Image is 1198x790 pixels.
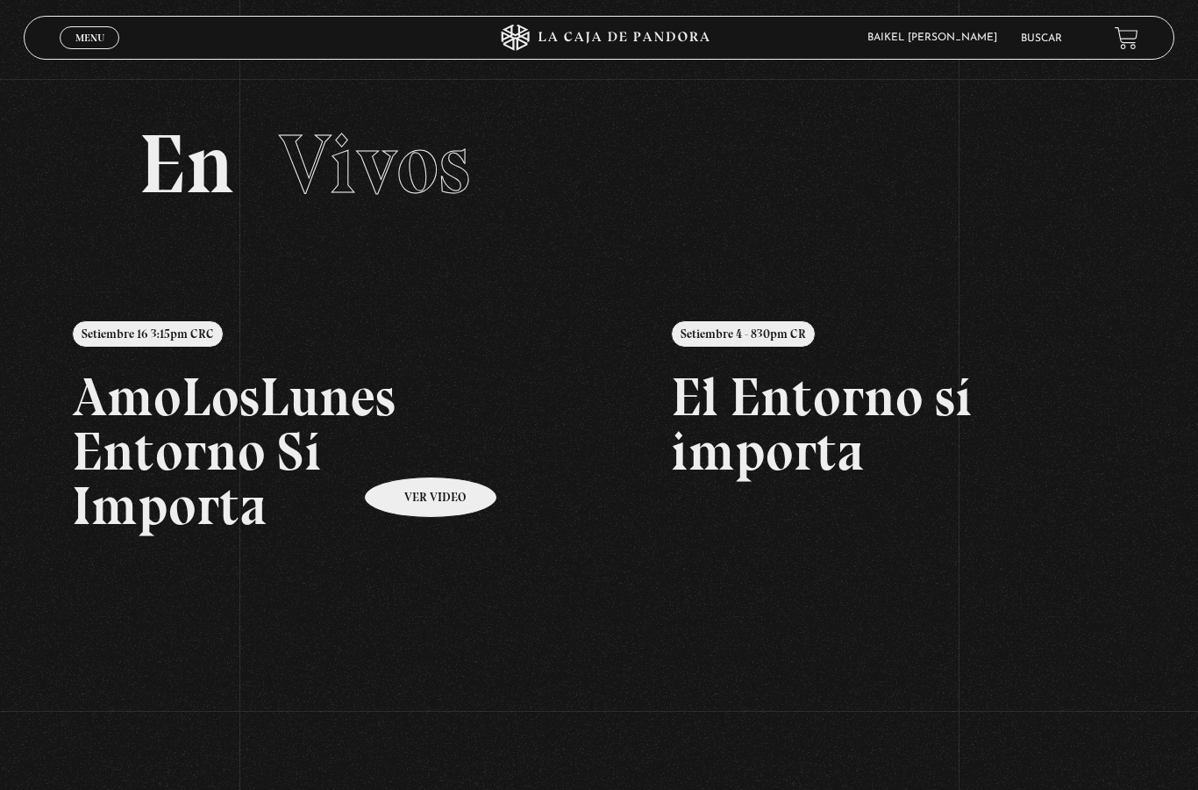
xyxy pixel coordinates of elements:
[859,32,1015,43] span: Baikel [PERSON_NAME]
[69,47,111,60] span: Cerrar
[1115,26,1138,50] a: View your shopping cart
[1021,33,1062,44] a: Buscar
[75,32,104,43] span: Menu
[139,123,1059,206] h2: En
[279,114,470,214] span: Vivos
